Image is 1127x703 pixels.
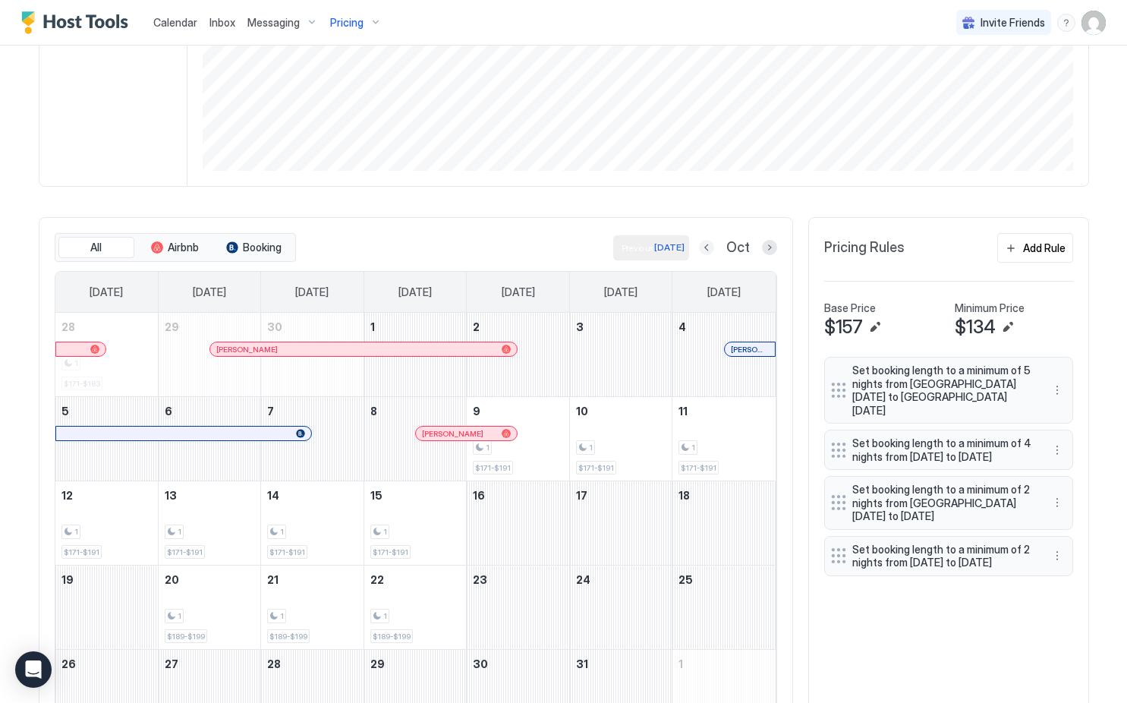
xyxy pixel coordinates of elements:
[216,237,292,258] button: Booking
[370,657,385,670] span: 29
[168,241,199,254] span: Airbnb
[370,405,377,418] span: 8
[247,16,300,30] span: Messaging
[61,573,74,586] span: 19
[691,443,695,452] span: 1
[55,397,159,481] td: October 5, 2025
[1081,11,1106,35] div: User profile
[55,566,158,594] a: October 19, 2025
[852,364,1033,417] span: Set booking length to a minimum of 5 nights from [GEOGRAPHIC_DATA][DATE] to [GEOGRAPHIC_DATA][DATE]
[955,316,996,339] span: $134
[261,313,364,397] td: September 30, 2025
[159,481,261,509] a: October 13, 2025
[672,650,775,678] a: November 1, 2025
[1048,441,1066,459] button: More options
[422,429,483,439] span: [PERSON_NAME]
[178,527,181,537] span: 1
[261,650,364,678] a: October 28, 2025
[692,272,756,313] a: Saturday
[261,481,364,509] a: October 14, 2025
[678,489,690,502] span: 18
[364,481,467,509] a: October 15, 2025
[193,285,226,299] span: [DATE]
[364,397,467,425] a: October 8, 2025
[364,566,467,594] a: October 22, 2025
[672,313,775,341] a: October 4, 2025
[467,566,570,650] td: October 23, 2025
[137,237,213,258] button: Airbnb
[467,313,569,341] a: October 2, 2025
[261,481,364,566] td: October 14, 2025
[678,405,688,418] span: 11
[165,657,178,670] span: 27
[1048,381,1066,399] div: menu
[473,489,485,502] span: 16
[672,397,776,481] td: October 11, 2025
[569,566,672,650] td: October 24, 2025
[731,345,769,355] span: [PERSON_NAME] [PERSON_NAME]
[467,313,570,397] td: October 2, 2025
[158,397,261,481] td: October 6, 2025
[55,313,159,397] td: September 28, 2025
[167,632,205,642] span: $189-$199
[269,632,307,642] span: $189-$199
[167,547,203,557] span: $171-$191
[569,313,672,397] td: October 3, 2025
[280,611,284,621] span: 1
[216,345,278,355] span: [PERSON_NAME]
[61,320,75,333] span: 28
[159,650,261,678] a: October 27, 2025
[576,573,590,586] span: 24
[90,241,102,254] span: All
[61,657,76,670] span: 26
[824,301,876,315] span: Base Price
[672,481,775,509] a: October 18, 2025
[364,566,467,650] td: October 22, 2025
[261,397,364,481] td: October 7, 2025
[370,573,384,586] span: 22
[364,481,467,566] td: October 15, 2025
[981,16,1045,30] span: Invite Friends
[955,301,1025,315] span: Minimum Price
[370,320,375,333] span: 1
[467,566,569,594] a: October 23, 2025
[280,527,284,537] span: 1
[159,313,261,341] a: September 29, 2025
[852,543,1033,569] span: Set booking length to a minimum of 2 nights from [DATE] to [DATE]
[467,650,569,678] a: October 30, 2025
[261,313,364,341] a: September 30, 2025
[55,566,159,650] td: October 19, 2025
[280,272,344,313] a: Tuesday
[576,320,584,333] span: 3
[707,285,741,299] span: [DATE]
[364,313,467,341] a: October 1, 2025
[1048,381,1066,399] button: More options
[55,233,296,262] div: tab-group
[1048,547,1066,565] div: menu
[267,573,279,586] span: 21
[158,566,261,650] td: October 20, 2025
[165,405,172,418] span: 6
[475,463,511,473] span: $171-$191
[576,489,587,502] span: 17
[267,320,282,333] span: 30
[261,566,364,650] td: October 21, 2025
[1048,493,1066,512] div: menu
[1023,240,1066,256] div: Add Rule
[373,547,408,557] span: $171-$191
[383,527,387,537] span: 1
[55,481,159,566] td: October 12, 2025
[364,313,467,397] td: October 1, 2025
[997,233,1073,263] button: Add Rule
[569,481,672,566] td: October 17, 2025
[55,650,158,678] a: October 26, 2025
[589,272,653,313] a: Friday
[373,632,411,642] span: $189-$199
[473,405,480,418] span: 9
[762,240,777,255] button: Next month
[383,611,387,621] span: 1
[622,243,681,254] span: Previous month
[209,14,235,30] a: Inbox
[269,547,305,557] span: $171-$191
